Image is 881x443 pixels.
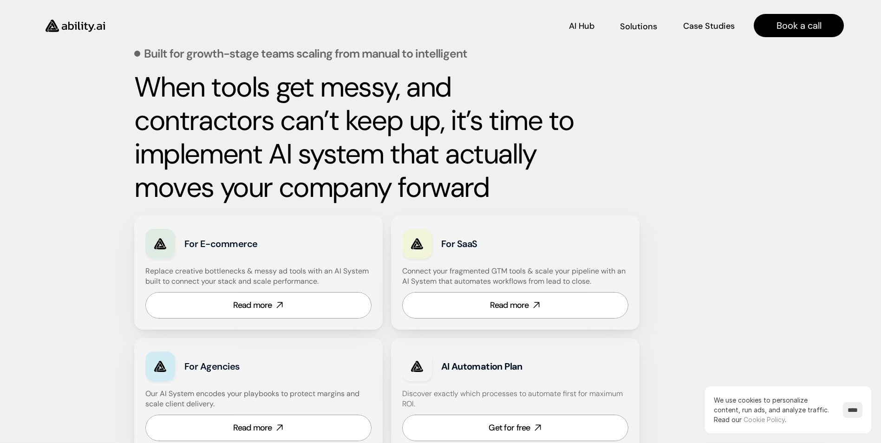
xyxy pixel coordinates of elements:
p: AI Hub [569,20,594,32]
a: Cookie Policy [744,416,785,423]
div: Read more [490,300,529,311]
nav: Main navigation [118,14,844,37]
a: Solutions [620,18,657,34]
a: Book a call [754,14,844,37]
a: AI Hub [569,18,594,34]
p: Book a call [777,19,822,32]
div: Read more [233,300,272,311]
h3: For SaaS [441,237,568,250]
p: Solutions [620,20,657,32]
h4: Replace creative bottlenecks & messy ad tools with an AI System built to connect your stack and s... [145,266,369,287]
h4: Our AI System encodes your playbooks to protect margins and scale client delivery. [145,389,372,410]
a: Get for free [402,415,628,441]
h4: Discover exactly which processes to automate first for maximum ROI. [402,389,628,410]
div: Read more [233,422,272,434]
p: Built for growth-stage teams scaling from manual to intelligent [144,48,467,59]
div: Get for free [489,422,530,434]
span: Read our . [714,416,786,423]
a: Read more [145,292,372,319]
h3: For Agencies [184,360,311,373]
a: Read more [402,292,628,319]
p: We use cookies to personalize content, run ads, and analyze traffic. [714,395,834,424]
p: Case Studies [683,20,735,32]
strong: When tools get messy, and contractors can’t keep up, it’s time to implement AI system that actual... [134,69,580,206]
h3: For E-commerce [184,237,311,250]
strong: AI Automation Plan [441,360,522,372]
h4: Connect your fragmented GTM tools & scale your pipeline with an AI System that automates workflow... [402,266,633,287]
a: Read more [145,415,372,441]
a: Case Studies [683,18,735,34]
